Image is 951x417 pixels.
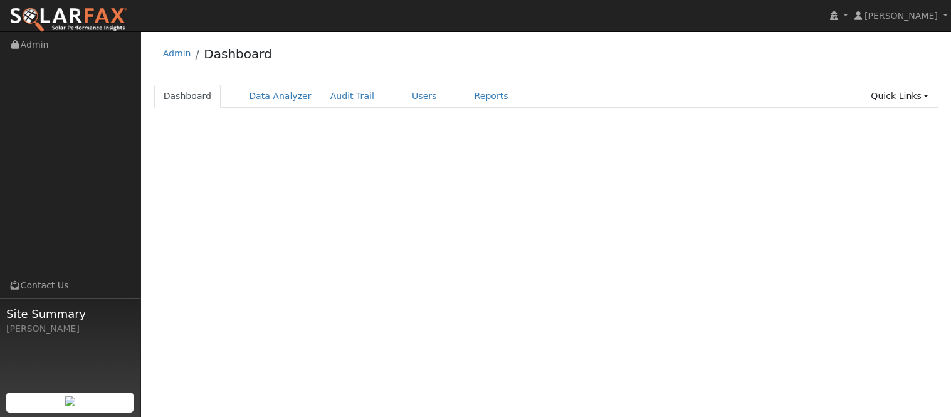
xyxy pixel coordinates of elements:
img: retrieve [65,396,75,406]
a: Audit Trail [321,85,384,108]
img: SolarFax [9,7,127,33]
a: Admin [163,48,191,58]
a: Quick Links [861,85,938,108]
a: Data Analyzer [239,85,321,108]
a: Dashboard [154,85,221,108]
span: [PERSON_NAME] [864,11,938,21]
div: [PERSON_NAME] [6,322,134,335]
a: Users [402,85,446,108]
span: Site Summary [6,305,134,322]
a: Reports [465,85,518,108]
a: Dashboard [204,46,272,61]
